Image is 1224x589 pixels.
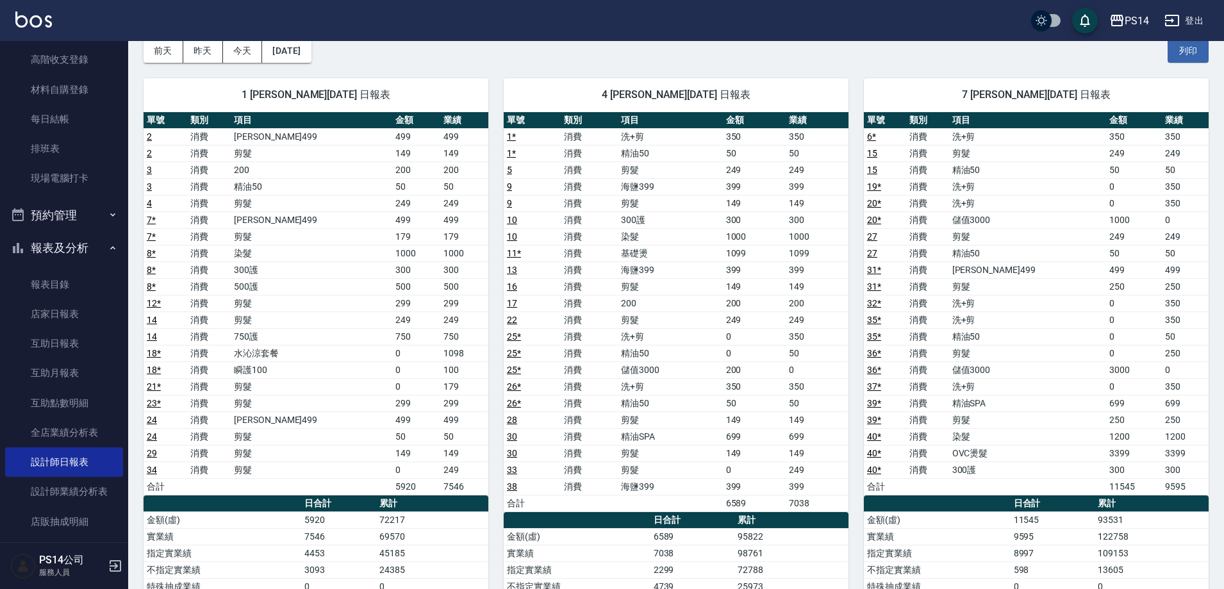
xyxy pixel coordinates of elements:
[5,447,123,477] a: 設計師日報表
[440,228,488,245] td: 179
[723,195,786,212] td: 149
[723,178,786,195] td: 399
[187,261,231,278] td: 消費
[561,378,618,395] td: 消費
[1162,162,1209,178] td: 50
[1162,261,1209,278] td: 499
[147,448,157,458] a: 29
[147,431,157,442] a: 24
[231,311,392,328] td: 剪髮
[949,311,1106,328] td: 洗+剪
[561,361,618,378] td: 消費
[561,162,618,178] td: 消費
[723,361,786,378] td: 200
[187,361,231,378] td: 消費
[392,212,440,228] td: 499
[5,163,123,193] a: 現場電腦打卡
[906,245,948,261] td: 消費
[618,212,723,228] td: 300護
[618,361,723,378] td: 儲值3000
[1106,378,1162,395] td: 0
[618,145,723,162] td: 精油50
[10,553,36,579] img: Person
[561,178,618,195] td: 消費
[507,198,512,208] a: 9
[723,295,786,311] td: 200
[223,39,263,63] button: 今天
[1106,228,1162,245] td: 249
[187,178,231,195] td: 消費
[507,215,517,225] a: 10
[949,411,1106,428] td: 剪髮
[507,465,517,475] a: 33
[561,212,618,228] td: 消費
[440,178,488,195] td: 50
[440,162,488,178] td: 200
[786,411,848,428] td: 149
[187,428,231,445] td: 消費
[1106,145,1162,162] td: 249
[949,112,1106,129] th: 項目
[159,88,473,101] span: 1 [PERSON_NAME][DATE] 日報表
[723,162,786,178] td: 249
[187,345,231,361] td: 消費
[786,145,848,162] td: 50
[392,112,440,129] th: 金額
[618,112,723,129] th: 項目
[1162,112,1209,129] th: 業績
[507,181,512,192] a: 9
[949,145,1106,162] td: 剪髮
[187,295,231,311] td: 消費
[1106,345,1162,361] td: 0
[187,395,231,411] td: 消費
[392,395,440,411] td: 299
[1162,212,1209,228] td: 0
[440,295,488,311] td: 299
[618,395,723,411] td: 精油50
[231,212,392,228] td: [PERSON_NAME]499
[147,131,152,142] a: 2
[440,278,488,295] td: 500
[949,212,1106,228] td: 儲值3000
[1106,212,1162,228] td: 1000
[723,278,786,295] td: 149
[392,278,440,295] td: 500
[867,231,877,242] a: 27
[187,212,231,228] td: 消費
[187,278,231,295] td: 消費
[906,195,948,212] td: 消費
[1106,195,1162,212] td: 0
[231,411,392,428] td: [PERSON_NAME]499
[618,411,723,428] td: 剪髮
[906,411,948,428] td: 消費
[1162,228,1209,245] td: 249
[187,112,231,129] th: 類別
[786,295,848,311] td: 200
[5,329,123,358] a: 互助日報表
[949,261,1106,278] td: [PERSON_NAME]499
[187,245,231,261] td: 消費
[867,165,877,175] a: 15
[561,395,618,411] td: 消費
[1162,395,1209,411] td: 699
[231,328,392,345] td: 750護
[1162,145,1209,162] td: 249
[906,145,948,162] td: 消費
[723,128,786,145] td: 350
[618,128,723,145] td: 洗+剪
[906,395,948,411] td: 消費
[231,345,392,361] td: 水沁涼套餐
[723,345,786,361] td: 0
[507,431,517,442] a: 30
[949,361,1106,378] td: 儲值3000
[1106,178,1162,195] td: 0
[906,345,948,361] td: 消費
[262,39,311,63] button: [DATE]
[183,39,223,63] button: 昨天
[440,345,488,361] td: 1098
[867,148,877,158] a: 15
[1104,8,1154,34] button: PS14
[1106,278,1162,295] td: 250
[5,134,123,163] a: 排班表
[144,112,488,495] table: a dense table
